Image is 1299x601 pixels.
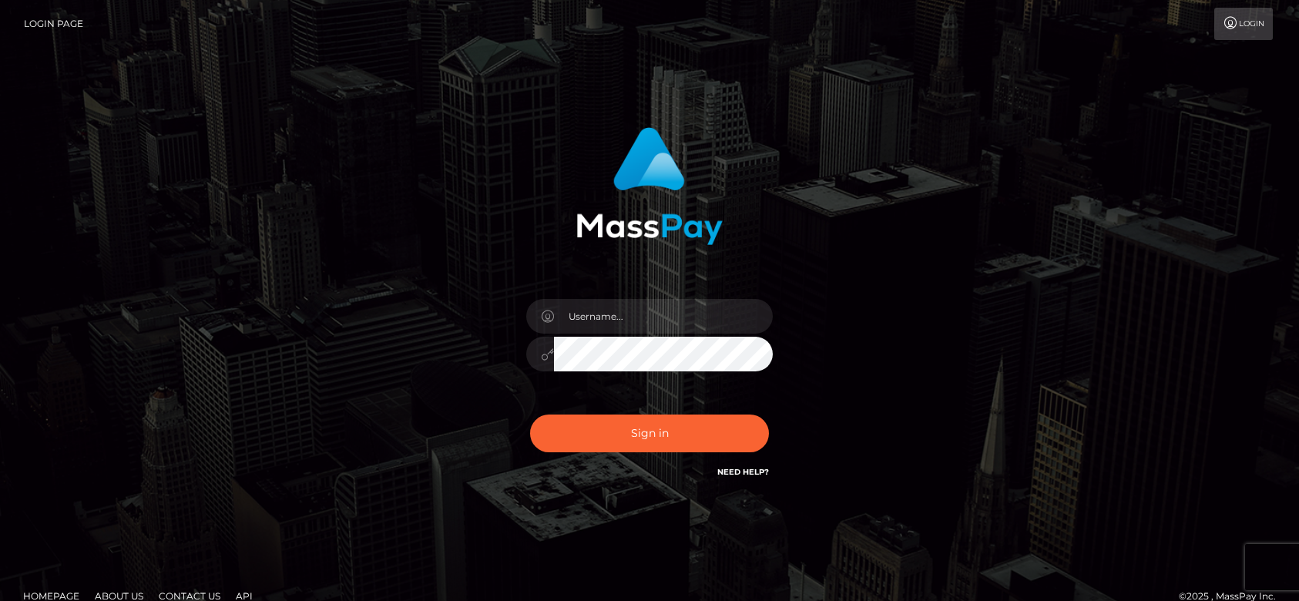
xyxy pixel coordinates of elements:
a: Login Page [24,8,83,40]
img: MassPay Login [576,127,723,245]
a: Login [1214,8,1273,40]
button: Sign in [530,415,769,452]
a: Need Help? [717,467,769,477]
input: Username... [554,299,773,334]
